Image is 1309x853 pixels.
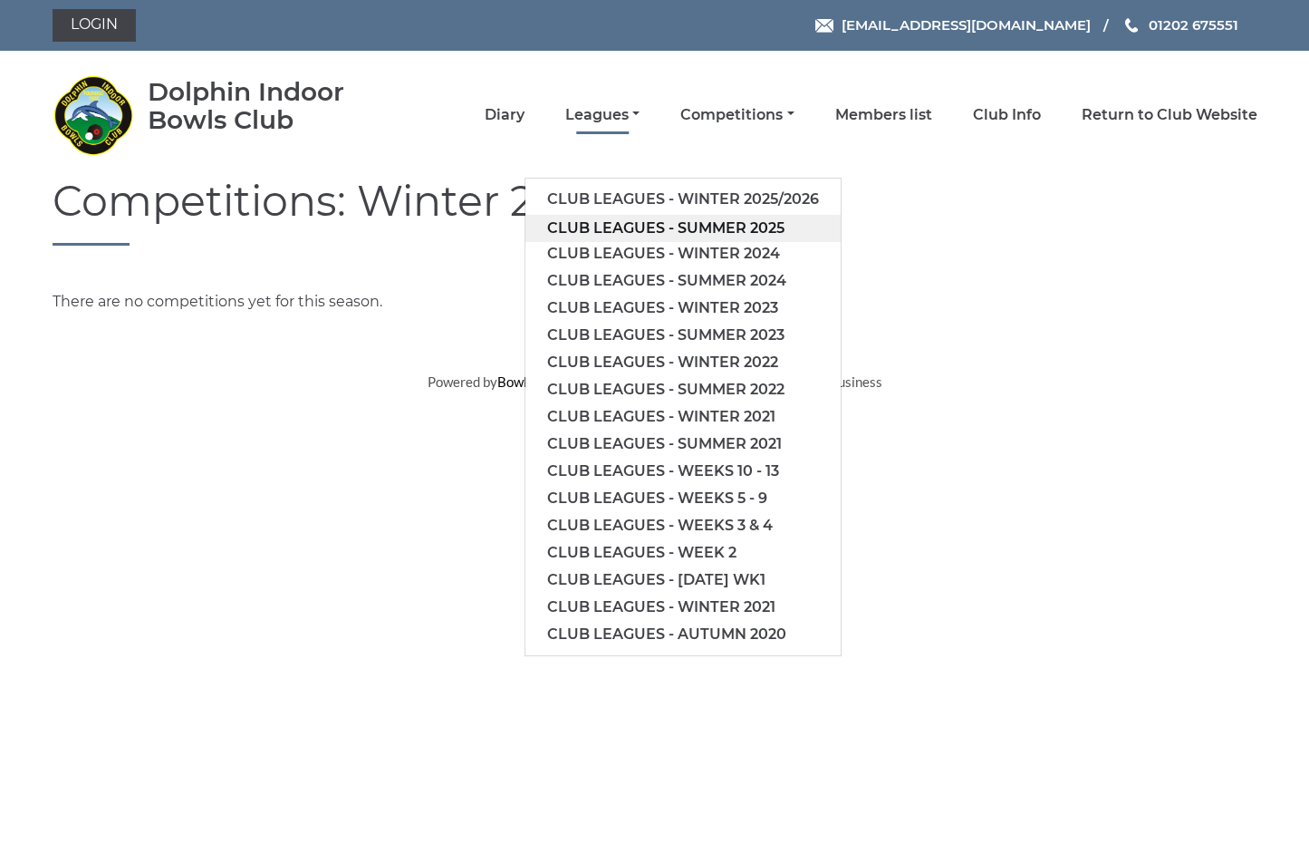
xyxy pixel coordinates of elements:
a: Club leagues - Winter 2022 [525,349,841,376]
img: Dolphin Indoor Bowls Club [53,74,134,156]
a: Club Info [973,105,1041,125]
a: Club leagues - Summer 2022 [525,376,841,403]
span: Powered by • Microsite v1.2.2.6 • Copyright 2019 Bespoke 4 Business [428,373,882,390]
a: Diary [485,105,525,125]
a: Club leagues - Summer 2024 [525,267,841,295]
a: Club leagues - Winter 2021 [525,403,841,431]
a: Club leagues - Weeks 10 - 13 [525,458,841,485]
h1: Competitions: Winter 2025/2026 [53,179,1257,246]
ul: Leagues [525,178,842,656]
a: Club leagues - [DATE] wk1 [525,567,841,594]
a: Club leagues - Autumn 2020 [525,621,841,648]
a: Club leagues - Summer 2023 [525,322,841,349]
a: Club leagues - Weeks 5 - 9 [525,485,841,512]
a: Club leagues - Winter 2024 [525,240,841,267]
a: Members list [835,105,932,125]
div: There are no competitions yet for this season. [39,291,1271,313]
div: Dolphin Indoor Bowls Club [148,78,397,134]
img: Email [815,19,833,33]
a: Login [53,9,136,42]
a: Club leagues - Winter 2023 [525,295,841,322]
a: Club leagues - Summer 2025 [525,215,841,242]
a: Club leagues - Winter 2025/2026 [525,186,841,213]
a: Club leagues - Winter 2021 [525,594,841,621]
span: [EMAIL_ADDRESS][DOMAIN_NAME] [842,16,1091,34]
a: Phone us 01202 675551 [1122,15,1238,35]
a: Leagues [565,105,640,125]
a: Club leagues - Weeks 3 & 4 [525,512,841,539]
span: 01202 675551 [1149,16,1238,34]
a: Bowlr [497,373,533,390]
img: Phone us [1125,18,1138,33]
a: Club leagues - Week 2 [525,539,841,567]
a: Email [EMAIL_ADDRESS][DOMAIN_NAME] [815,15,1091,35]
a: Return to Club Website [1082,105,1257,125]
a: Competitions [680,105,794,125]
a: Club leagues - Summer 2021 [525,431,841,458]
